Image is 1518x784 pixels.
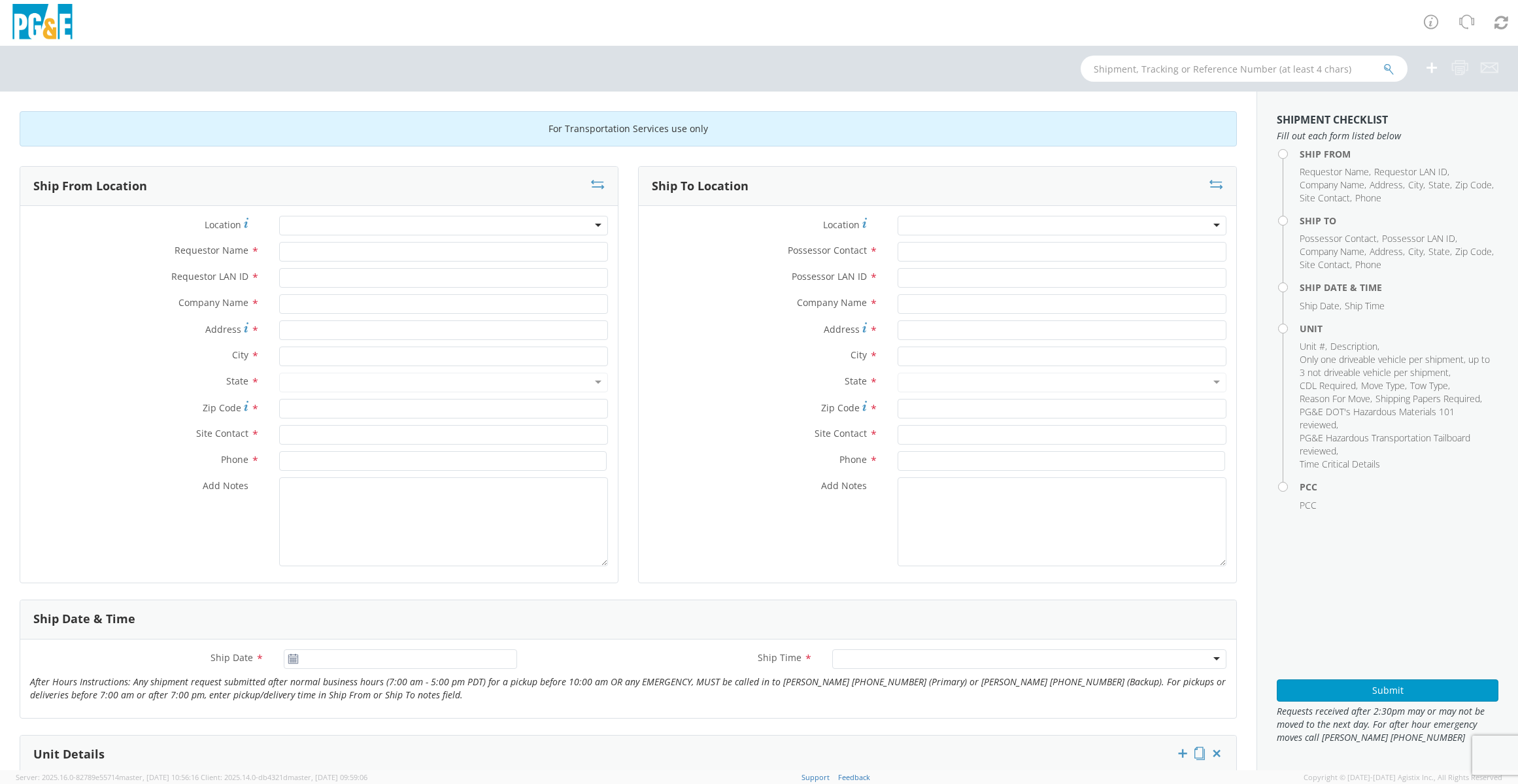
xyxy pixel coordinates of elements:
h3: Ship Date & Time [33,613,135,626]
li: , [1300,340,1327,353]
span: Ship Date [211,651,253,664]
span: Client: 2025.14.0-db4321d [201,772,367,782]
span: Requestor Name [1300,165,1369,178]
li: , [1361,379,1407,392]
span: Ship Time [758,651,801,664]
span: State [1428,179,1450,191]
i: After Hours Instructions: Any shipment request submitted after normal business hours (7:00 am - 5... [30,675,1226,701]
span: Unit # [1300,340,1325,352]
span: Requests received after 2:30pm may or may not be moved to the next day. For after hour emergency ... [1277,705,1498,744]
span: Description [1330,340,1377,352]
span: Add Notes [203,479,248,492]
span: Zip Code [203,401,241,414]
li: , [1300,192,1352,205]
h4: Ship Date & Time [1300,282,1498,292]
li: , [1300,245,1366,258]
span: Zip Code [1455,179,1492,191]
li: , [1382,232,1457,245]
span: City [232,349,248,361]
span: Move Type [1361,379,1405,392]
li: , [1408,245,1425,258]
span: State [226,375,248,387]
span: Possessor LAN ID [792,270,867,282]
span: Requestor LAN ID [171,270,248,282]
li: , [1455,179,1494,192]
span: Phone [839,453,867,466]
span: Company Name [1300,245,1364,258]
span: Location [823,218,860,231]
h3: Unit Details [33,748,105,761]
span: Reason For Move [1300,392,1370,405]
span: City [1408,245,1423,258]
strong: Shipment Checklist [1277,112,1388,127]
span: Phone [1355,258,1381,271]
span: Company Name [178,296,248,309]
h3: Ship From Location [33,180,147,193]
li: , [1428,245,1452,258]
span: Copyright © [DATE]-[DATE] Agistix Inc., All Rights Reserved [1304,772,1502,783]
span: Server: 2025.16.0-82789e55714 [16,772,199,782]
li: , [1300,432,1495,458]
span: Only one driveable vehicle per shipment, up to 3 not driveable vehicle per shipment [1300,353,1490,379]
h4: PCC [1300,482,1498,492]
span: Address [205,323,241,335]
div: For Transportation Services use only [20,111,1237,146]
li: , [1428,179,1452,192]
li: , [1300,392,1372,405]
span: Fill out each form listed below [1277,129,1498,143]
span: Possessor LAN ID [1382,232,1455,245]
span: Site Contact [1300,192,1350,204]
h3: Ship To Location [652,180,749,193]
span: PG&E DOT's Hazardous Materials 101 reviewed [1300,405,1455,431]
span: Possessor Contact [788,244,867,256]
span: Add Notes [821,479,867,492]
span: Address [1370,179,1403,191]
li: , [1330,340,1379,353]
h4: Unit [1300,324,1498,333]
span: Shipping Papers Required [1375,392,1480,405]
img: pge-logo-06675f144f4cfa6a6814.png [10,4,75,43]
span: Address [824,323,860,335]
span: Ship Time [1345,299,1385,312]
li: , [1370,179,1405,192]
input: Shipment, Tracking or Reference Number (at least 4 chars) [1081,56,1408,82]
span: Phone [1355,192,1381,204]
span: City [1408,179,1423,191]
li: , [1410,379,1450,392]
li: , [1300,299,1341,313]
span: Company Name [1300,179,1364,191]
span: Requestor LAN ID [1374,165,1447,178]
span: State [845,375,867,387]
span: Site Contact [815,427,867,439]
li: , [1300,258,1352,271]
span: Requestor Name [175,244,248,256]
span: Location [205,218,241,231]
span: PCC [1300,499,1317,511]
span: Ship Date [1300,299,1340,312]
li: , [1375,392,1482,405]
a: Support [801,772,830,782]
span: State [1428,245,1450,258]
li: , [1300,405,1495,432]
li: , [1300,232,1379,245]
span: PG&E Hazardous Transportation Tailboard reviewed [1300,432,1470,457]
button: Submit [1277,679,1498,702]
span: Phone [221,453,248,466]
span: Zip Code [821,401,860,414]
li: , [1300,353,1495,379]
li: , [1408,179,1425,192]
li: , [1370,245,1405,258]
span: master, [DATE] 10:56:16 [119,772,199,782]
span: Company Name [797,296,867,309]
li: , [1374,165,1449,179]
span: master, [DATE] 09:59:06 [288,772,367,782]
span: Time Critical Details [1300,458,1380,470]
span: Tow Type [1410,379,1448,392]
span: City [851,349,867,361]
span: Zip Code [1455,245,1492,258]
li: , [1300,379,1358,392]
li: , [1300,165,1371,179]
h4: Ship To [1300,216,1498,226]
h4: Ship From [1300,149,1498,159]
span: Site Contact [196,427,248,439]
